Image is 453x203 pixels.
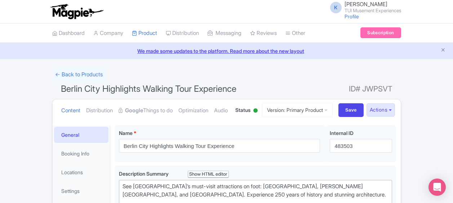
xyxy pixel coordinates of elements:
span: Description Summary [119,171,170,177]
span: Internal ID [330,130,354,136]
span: ID# JWPSVT [349,82,392,96]
a: Content [61,99,80,122]
a: Audio [214,99,228,122]
img: logo-ab69f6fb50320c5b225c76a69d11143b.png [49,4,105,19]
a: GoogleThings to do [119,99,173,122]
a: Distribution [86,99,113,122]
strong: Google [125,107,143,115]
button: Close announcement [440,46,446,55]
a: Locations [54,164,109,180]
button: Actions [367,103,395,117]
a: Other [285,23,305,43]
div: Show HTML editor [188,171,229,178]
a: Version: Primary Product [262,103,333,117]
small: TUI Musement Experiences [345,8,401,13]
div: Active [252,105,259,117]
a: Dashboard [52,23,85,43]
a: General [54,127,109,143]
span: [PERSON_NAME] [345,1,387,8]
a: Settings [54,183,109,199]
div: Open Intercom Messenger [428,179,446,196]
a: Reviews [250,23,277,43]
a: ← Back to Products [52,68,106,82]
a: Distribution [166,23,199,43]
span: K [330,2,342,13]
a: Booking Info [54,145,109,162]
a: We made some updates to the platform. Read more about the new layout [4,47,449,55]
a: Optimization [178,99,208,122]
a: Product [132,23,157,43]
span: Berlin City Highlights Walking Tour Experience [61,84,236,94]
span: Name [119,130,133,136]
a: Messaging [208,23,241,43]
input: Save [338,103,364,117]
a: K [PERSON_NAME] TUI Musement Experiences [326,1,401,13]
span: Status [235,106,250,114]
a: Company [93,23,123,43]
a: Profile [345,13,359,19]
a: Subscription [360,27,401,38]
